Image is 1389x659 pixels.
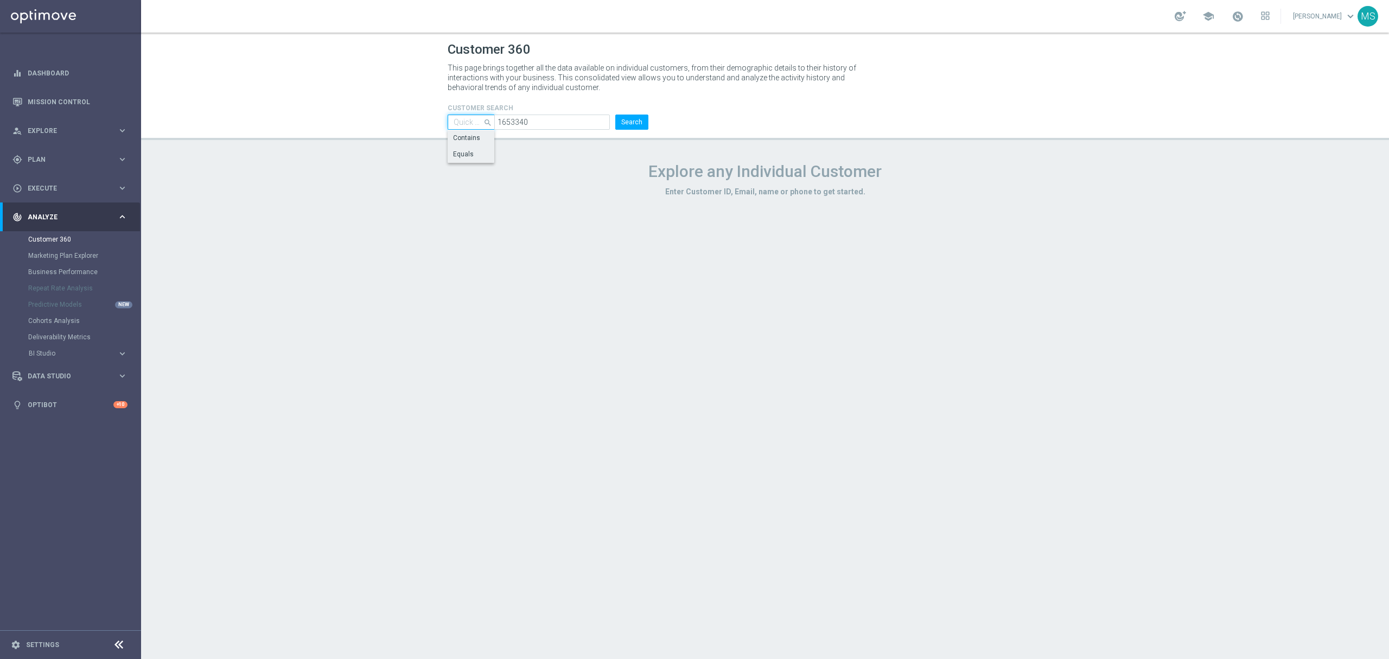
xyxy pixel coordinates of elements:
[12,155,128,164] button: gps_fixed Plan keyboard_arrow_right
[448,104,648,112] h4: CUSTOMER SEARCH
[28,268,113,276] a: Business Performance
[28,390,113,419] a: Optibot
[494,115,610,130] input: Enter CID, Email, name or phone
[12,371,117,381] div: Data Studio
[12,212,117,222] div: Analyze
[28,231,140,248] div: Customer 360
[448,147,494,163] div: Press SPACE to select this row.
[483,116,493,128] i: search
[12,126,117,136] div: Explore
[28,235,113,244] a: Customer 360
[115,301,132,308] div: NEW
[12,155,117,164] div: Plan
[28,59,128,87] a: Dashboard
[28,373,117,379] span: Data Studio
[12,183,22,193] i: play_circle_outline
[12,126,22,136] i: person_search
[453,149,474,159] div: Equals
[29,350,117,357] div: BI Studio
[12,401,128,409] button: lightbulb Optibot +10
[615,115,648,130] button: Search
[28,296,140,313] div: Predictive Models
[28,248,140,264] div: Marketing Plan Explorer
[1202,10,1214,22] span: school
[12,372,128,381] button: Data Studio keyboard_arrow_right
[12,59,128,87] div: Dashboard
[117,371,128,381] i: keyboard_arrow_right
[12,87,128,116] div: Mission Control
[117,154,128,164] i: keyboard_arrow_right
[12,400,22,410] i: lightbulb
[448,42,1082,58] h1: Customer 360
[448,115,494,130] input: Contains
[1345,10,1356,22] span: keyboard_arrow_down
[12,212,22,222] i: track_changes
[28,333,113,341] a: Deliverability Metrics
[11,640,21,650] i: settings
[28,349,128,358] button: BI Studio keyboard_arrow_right
[117,212,128,222] i: keyboard_arrow_right
[28,329,140,345] div: Deliverability Metrics
[28,316,113,325] a: Cohorts Analysis
[28,313,140,329] div: Cohorts Analysis
[12,155,22,164] i: gps_fixed
[28,280,140,296] div: Repeat Rate Analysis
[28,214,117,220] span: Analyze
[453,133,480,143] div: Contains
[29,350,106,357] span: BI Studio
[12,98,128,106] button: Mission Control
[28,185,117,192] span: Execute
[12,69,128,78] button: equalizer Dashboard
[12,184,128,193] button: play_circle_outline Execute keyboard_arrow_right
[1292,8,1358,24] a: [PERSON_NAME]keyboard_arrow_down
[448,130,494,147] div: Press SPACE to deselect this row.
[28,251,113,260] a: Marketing Plan Explorer
[28,87,128,116] a: Mission Control
[12,390,128,419] div: Optibot
[12,126,128,135] button: person_search Explore keyboard_arrow_right
[28,156,117,163] span: Plan
[1358,6,1378,27] div: MS
[28,345,140,362] div: BI Studio
[28,264,140,280] div: Business Performance
[12,68,22,78] i: equalizer
[117,125,128,136] i: keyboard_arrow_right
[28,128,117,134] span: Explore
[26,642,59,648] a: Settings
[448,63,865,92] p: This page brings together all the data available on individual customers, from their demographic ...
[117,348,128,359] i: keyboard_arrow_right
[117,183,128,193] i: keyboard_arrow_right
[448,162,1082,181] h1: Explore any Individual Customer
[12,213,128,221] button: track_changes Analyze keyboard_arrow_right
[113,401,128,408] div: +10
[12,183,117,193] div: Execute
[448,187,1082,197] h3: Enter Customer ID, Email, name or phone to get started.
